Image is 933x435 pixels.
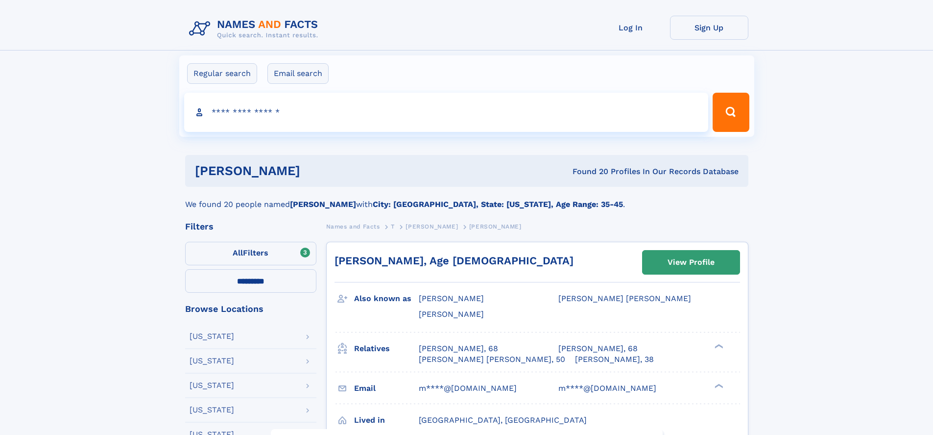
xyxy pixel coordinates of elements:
a: [PERSON_NAME], 68 [419,343,498,354]
h3: Also known as [354,290,419,307]
h3: Email [354,380,419,397]
span: [PERSON_NAME] [406,223,458,230]
img: Logo Names and Facts [185,16,326,42]
a: Log In [592,16,670,40]
div: Browse Locations [185,305,316,313]
a: [PERSON_NAME] [PERSON_NAME], 50 [419,354,565,365]
div: View Profile [668,251,715,274]
h3: Lived in [354,412,419,429]
div: Filters [185,222,316,231]
a: Names and Facts [326,220,380,232]
div: [US_STATE] [190,382,234,389]
label: Filters [185,242,316,265]
a: Sign Up [670,16,748,40]
b: [PERSON_NAME] [290,200,356,209]
a: [PERSON_NAME], Age [DEMOGRAPHIC_DATA] [335,255,574,267]
div: We found 20 people named with . [185,187,748,210]
span: All [233,248,243,257]
a: [PERSON_NAME] [406,220,458,232]
div: [US_STATE] [190,333,234,340]
input: search input [184,93,709,132]
div: Found 20 Profiles In Our Records Database [436,166,739,177]
h1: [PERSON_NAME] [195,165,436,177]
span: [PERSON_NAME] [419,294,484,303]
label: Email search [267,63,329,84]
a: [PERSON_NAME], 38 [575,354,654,365]
button: Search Button [713,93,749,132]
a: T [391,220,395,232]
label: Regular search [187,63,257,84]
span: [PERSON_NAME] [PERSON_NAME] [558,294,691,303]
a: [PERSON_NAME], 68 [558,343,638,354]
h3: Relatives [354,340,419,357]
span: [PERSON_NAME] [469,223,522,230]
b: City: [GEOGRAPHIC_DATA], State: [US_STATE], Age Range: 35-45 [373,200,623,209]
div: ❯ [712,343,724,349]
div: ❯ [712,383,724,389]
span: [PERSON_NAME] [419,309,484,319]
span: T [391,223,395,230]
span: [GEOGRAPHIC_DATA], [GEOGRAPHIC_DATA] [419,415,587,425]
a: View Profile [643,251,740,274]
div: [US_STATE] [190,357,234,365]
div: [US_STATE] [190,406,234,414]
